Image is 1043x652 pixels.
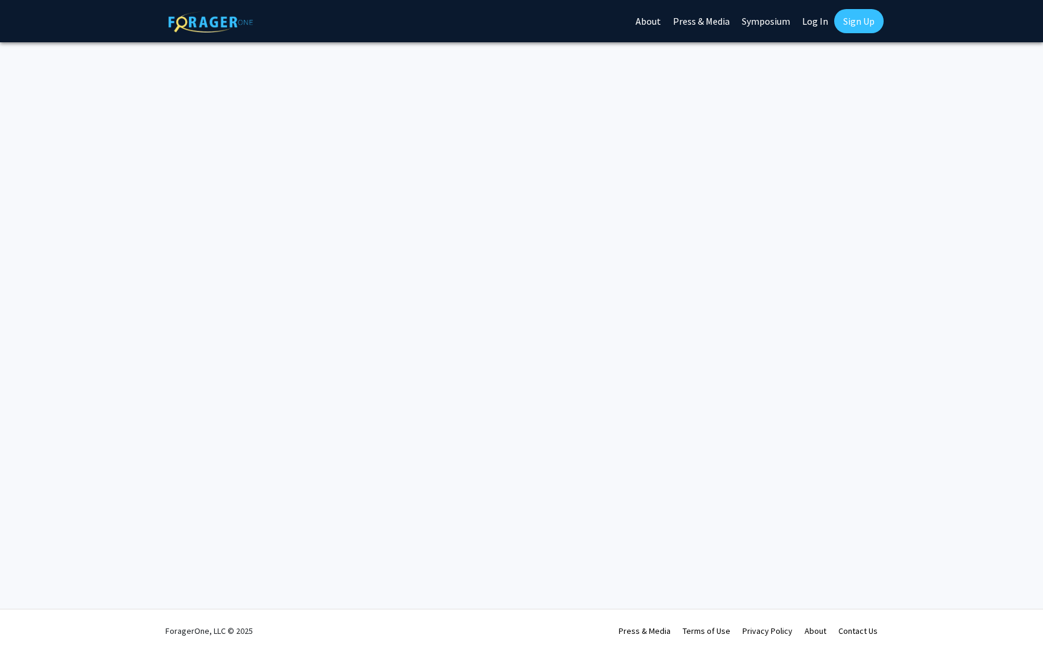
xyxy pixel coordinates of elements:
div: ForagerOne, LLC © 2025 [165,610,253,652]
a: About [805,625,826,636]
a: Terms of Use [683,625,730,636]
a: Contact Us [838,625,878,636]
a: Privacy Policy [742,625,793,636]
a: Sign Up [834,9,884,33]
a: Press & Media [619,625,671,636]
img: ForagerOne Logo [168,11,253,33]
